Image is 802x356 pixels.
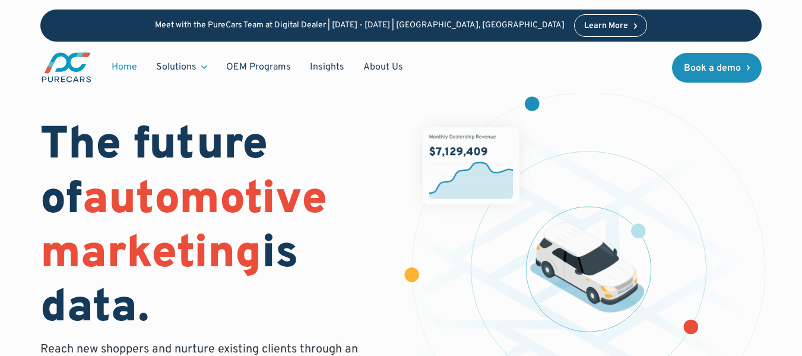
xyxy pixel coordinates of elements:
[40,51,93,84] img: purecars logo
[155,21,565,31] p: Meet with the PureCars Team at Digital Dealer | [DATE] - [DATE] | [GEOGRAPHIC_DATA], [GEOGRAPHIC_...
[584,22,628,30] div: Learn More
[102,56,147,78] a: Home
[354,56,413,78] a: About Us
[40,51,93,84] a: main
[156,61,196,74] div: Solutions
[40,119,387,336] h1: The future of is data.
[423,128,520,205] img: chart showing monthly dealership revenue of $7m
[530,222,645,313] img: illustration of a vehicle
[684,64,741,73] div: Book a demo
[672,53,762,83] a: Book a demo
[40,172,327,283] span: automotive marketing
[574,14,648,37] a: Learn More
[300,56,354,78] a: Insights
[217,56,300,78] a: OEM Programs
[147,56,217,78] div: Solutions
